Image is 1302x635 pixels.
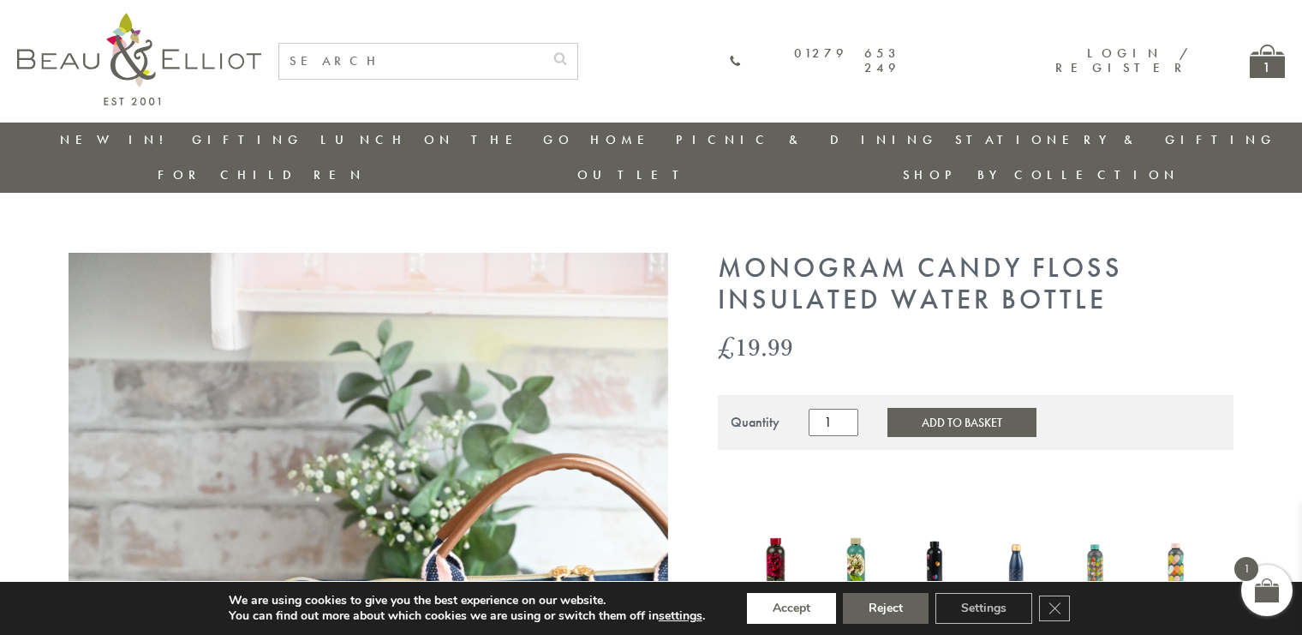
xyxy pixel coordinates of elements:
[747,593,836,624] button: Accept
[984,524,1048,610] a: 500ml Vacuum Insulated Water Bottle Navy
[905,526,968,608] a: Emily Heart insulated Water Bottle
[279,44,543,79] input: SEARCH
[1144,524,1208,607] img: Carnaby Eclipse Insulated Water Bottle
[17,13,261,105] img: logo
[744,524,807,608] img: Sarah Kelleher Insulated Water Bottle Dark Stone
[229,608,705,624] p: You can find out more about which cookies we are using or switch them off in .
[935,593,1032,624] button: Settings
[1065,524,1128,610] a: Carnaby Bloom Insulated Water Bottle
[887,408,1036,437] button: Add to Basket
[1234,557,1258,581] span: 1
[809,409,858,436] input: Product quantity
[903,166,1180,183] a: Shop by collection
[718,329,793,364] bdi: 19.99
[659,608,702,624] button: settings
[984,524,1048,607] img: 500ml Vacuum Insulated Water Bottle Navy
[1250,45,1285,78] a: 1
[577,166,691,183] a: Outlet
[731,415,779,430] div: Quantity
[1144,524,1208,610] a: Carnaby Eclipse Insulated Water Bottle
[1039,596,1070,621] button: Close GDPR Cookie Banner
[1065,524,1128,607] img: Carnaby Bloom Insulated Water Bottle
[729,46,900,76] a: 01279 653 249
[1055,45,1190,76] a: Login / Register
[718,329,735,364] span: £
[824,524,887,608] img: Sarah Kelleher insulated drinks bottle teal
[192,131,303,148] a: Gifting
[590,131,659,148] a: Home
[744,524,807,612] a: Sarah Kelleher Insulated Water Bottle Dark Stone
[955,131,1276,148] a: Stationery & Gifting
[229,593,705,608] p: We are using cookies to give you the best experience on our website.
[158,166,366,183] a: For Children
[676,131,938,148] a: Picnic & Dining
[60,131,175,148] a: New in!
[714,460,1237,501] iframe: Secure express checkout frame
[718,253,1233,316] h1: Monogram Candy Floss Insulated Water Bottle
[905,526,968,604] img: Emily Heart insulated Water Bottle
[320,131,574,148] a: Lunch On The Go
[843,593,929,624] button: Reject
[824,524,887,612] a: Sarah Kelleher insulated drinks bottle teal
